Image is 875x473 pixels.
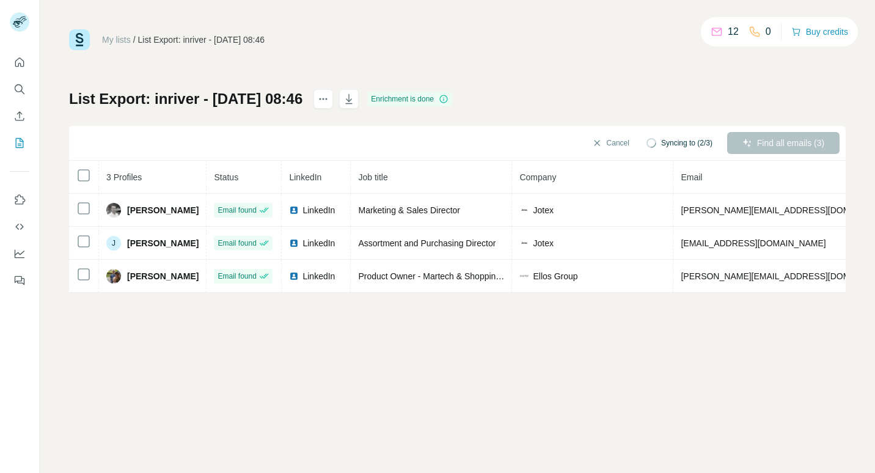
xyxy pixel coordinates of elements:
[358,205,460,215] span: Marketing & Sales Director
[728,24,739,39] p: 12
[302,270,335,282] span: LinkedIn
[302,237,335,249] span: LinkedIn
[533,270,577,282] span: Ellos Group
[69,29,90,50] img: Surfe Logo
[519,238,529,248] img: company-logo
[289,238,299,248] img: LinkedIn logo
[313,89,333,109] button: actions
[127,270,199,282] span: [PERSON_NAME]
[584,132,638,154] button: Cancel
[358,172,387,182] span: Job title
[106,172,142,182] span: 3 Profiles
[214,172,238,182] span: Status
[10,243,29,265] button: Dashboard
[138,34,265,46] div: List Export: inriver - [DATE] 08:46
[289,271,299,281] img: LinkedIn logo
[533,237,553,249] span: Jotex
[289,172,321,182] span: LinkedIn
[218,238,256,249] span: Email found
[127,237,199,249] span: [PERSON_NAME]
[10,216,29,238] button: Use Surfe API
[218,271,256,282] span: Email found
[367,92,452,106] div: Enrichment is done
[302,204,335,216] span: LinkedIn
[10,105,29,127] button: Enrich CSV
[358,271,544,281] span: Product Owner - Martech & Shopping experience
[766,24,771,39] p: 0
[10,189,29,211] button: Use Surfe on LinkedIn
[791,23,848,40] button: Buy credits
[218,205,256,216] span: Email found
[106,236,121,251] div: J
[289,205,299,215] img: LinkedIn logo
[519,271,529,281] img: company-logo
[106,203,121,218] img: Avatar
[519,205,529,215] img: company-logo
[69,89,302,109] h1: List Export: inriver - [DATE] 08:46
[106,269,121,284] img: Avatar
[10,51,29,73] button: Quick start
[102,35,131,45] a: My lists
[519,172,556,182] span: Company
[681,238,826,248] span: [EMAIL_ADDRESS][DOMAIN_NAME]
[133,34,136,46] li: /
[10,132,29,154] button: My lists
[10,78,29,100] button: Search
[127,204,199,216] span: [PERSON_NAME]
[10,269,29,291] button: Feedback
[661,137,712,148] span: Syncing to (2/3)
[358,238,496,248] span: Assortment and Purchasing Director
[681,172,702,182] span: Email
[533,204,553,216] span: Jotex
